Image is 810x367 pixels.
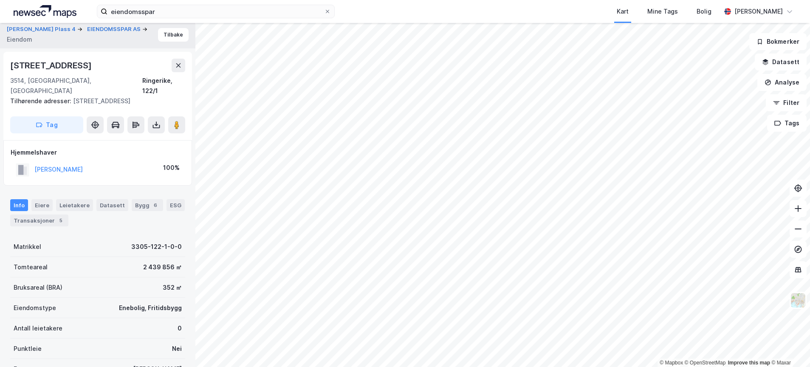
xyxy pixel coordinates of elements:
div: 352 ㎡ [163,282,182,293]
img: Z [790,292,806,308]
a: OpenStreetMap [685,360,726,366]
a: Improve this map [728,360,770,366]
div: Punktleie [14,344,42,354]
div: [STREET_ADDRESS] [10,59,93,72]
div: Ringerike, 122/1 [142,76,185,96]
div: Kontrollprogram for chat [768,326,810,367]
div: Bygg [132,199,163,211]
div: 100% [163,163,180,173]
div: 6 [151,201,160,209]
div: Eiere [31,199,53,211]
button: Bokmerker [749,33,807,50]
button: [PERSON_NAME] Plass 4 [7,25,77,34]
div: Mine Tags [647,6,678,17]
div: 5 [56,216,65,225]
div: Datasett [96,199,128,211]
div: ESG [167,199,185,211]
div: [PERSON_NAME] [734,6,783,17]
button: Tag [10,116,83,133]
div: [STREET_ADDRESS] [10,96,178,106]
div: Antall leietakere [14,323,62,333]
button: Filter [766,94,807,111]
div: 2 439 856 ㎡ [143,262,182,272]
div: Tomteareal [14,262,48,272]
div: Matrikkel [14,242,41,252]
input: Søk på adresse, matrikkel, gårdeiere, leietakere eller personer [107,5,324,18]
div: 3305-122-1-0-0 [131,242,182,252]
div: Bolig [697,6,711,17]
div: Leietakere [56,199,93,211]
div: Enebolig, Fritidsbygg [119,303,182,313]
div: Info [10,199,28,211]
div: Nei [172,344,182,354]
div: Hjemmelshaver [11,147,185,158]
button: Analyse [757,74,807,91]
span: Tilhørende adresser: [10,97,73,104]
button: Datasett [755,54,807,71]
div: Eiendom [7,34,32,45]
img: logo.a4113a55bc3d86da70a041830d287a7e.svg [14,5,76,18]
div: Transaksjoner [10,215,68,226]
div: Eiendomstype [14,303,56,313]
iframe: Chat Widget [768,326,810,367]
div: Kart [617,6,629,17]
div: Bruksareal (BRA) [14,282,62,293]
div: 3514, [GEOGRAPHIC_DATA], [GEOGRAPHIC_DATA] [10,76,142,96]
button: Tilbake [158,28,189,42]
button: EIENDOMSSPAR AS [87,25,142,34]
div: 0 [178,323,182,333]
button: Tags [767,115,807,132]
a: Mapbox [660,360,683,366]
